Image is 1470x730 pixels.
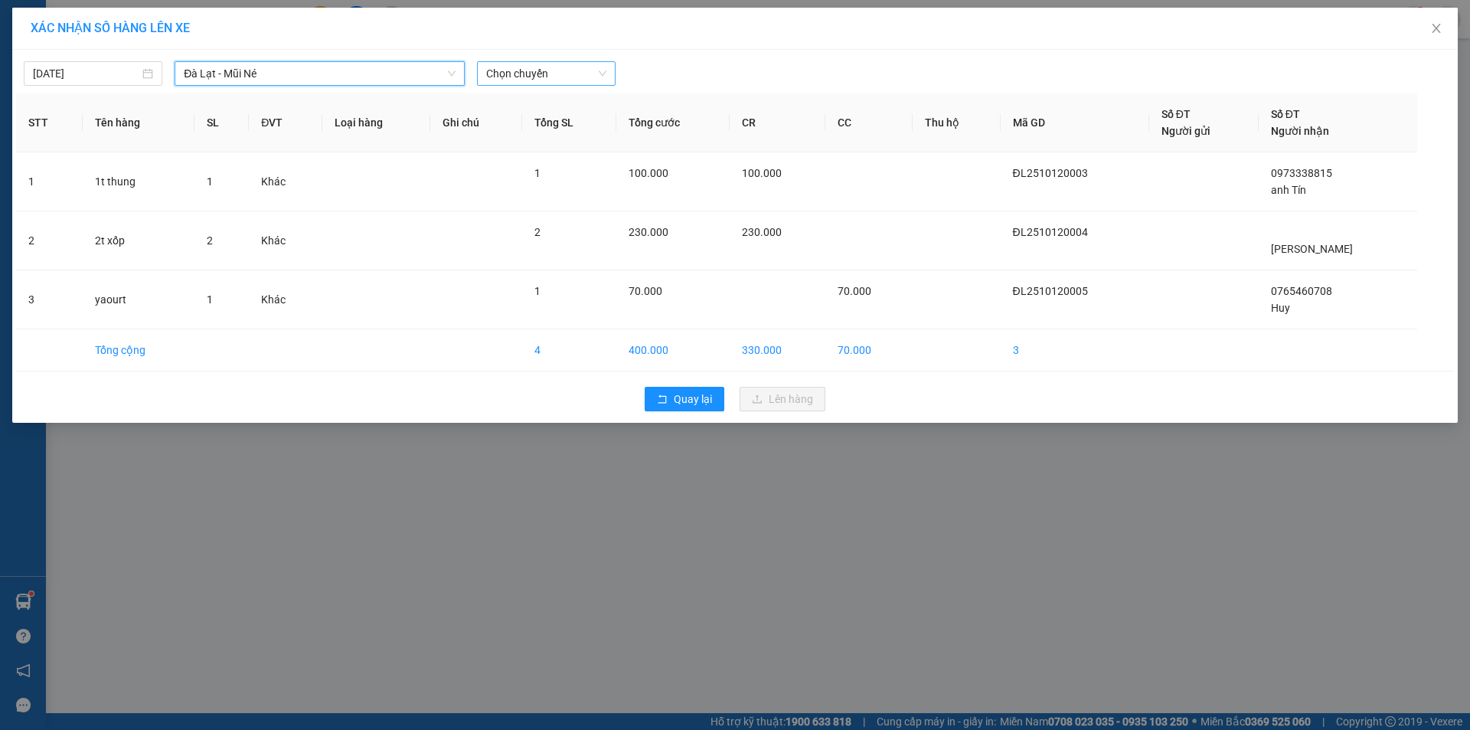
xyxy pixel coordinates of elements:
[534,285,541,297] span: 1
[674,391,712,408] span: Quay lại
[1271,184,1306,196] span: anh Tín
[740,387,825,411] button: uploadLên hàng
[657,394,668,406] span: rollback
[522,329,617,372] td: 4
[616,329,730,372] td: 400.000
[1271,285,1332,297] span: 0765460708
[207,234,213,247] span: 2
[16,152,83,211] td: 1
[322,93,431,152] th: Loại hàng
[83,93,194,152] th: Tên hàng
[179,13,216,29] span: Nhận:
[16,211,83,270] td: 2
[1271,125,1329,137] span: Người nhận
[16,93,83,152] th: STT
[1271,302,1290,314] span: Huy
[201,66,237,93] span: MN
[430,93,521,152] th: Ghi chú
[16,270,83,329] td: 3
[1430,22,1442,34] span: close
[1271,108,1300,120] span: Số ĐT
[486,62,606,85] span: Chọn chuyến
[629,285,662,297] span: 70.000
[1001,329,1149,372] td: 3
[1001,93,1149,152] th: Mã GD
[1013,226,1088,238] span: ĐL2510120004
[194,93,250,152] th: SL
[629,226,668,238] span: 230.000
[616,93,730,152] th: Tổng cước
[13,13,168,47] div: [GEOGRAPHIC_DATA]
[825,329,912,372] td: 70.000
[11,103,84,119] span: CƯỚC RỒI :
[1271,167,1332,179] span: 0973338815
[179,47,302,66] div: [PERSON_NAME]
[913,93,1001,152] th: Thu hộ
[534,226,541,238] span: 2
[179,74,201,90] span: DĐ:
[1161,108,1191,120] span: Số ĐT
[534,167,541,179] span: 1
[742,167,782,179] span: 100.000
[825,93,912,152] th: CC
[1013,167,1088,179] span: ĐL2510120003
[522,93,617,152] th: Tổng SL
[207,175,213,188] span: 1
[83,270,194,329] td: yaourt
[207,293,213,306] span: 1
[249,211,322,270] td: Khác
[184,62,456,85] span: Đà Lạt - Mũi Né
[838,285,871,297] span: 70.000
[83,329,194,372] td: Tổng cộng
[1271,243,1353,255] span: [PERSON_NAME]
[83,211,194,270] td: 2t xốp
[730,329,825,372] td: 330.000
[742,226,782,238] span: 230.000
[629,167,668,179] span: 100.000
[447,69,456,78] span: down
[249,93,322,152] th: ĐVT
[33,65,139,82] input: 12/10/2025
[11,102,171,120] div: 230.000
[1013,285,1088,297] span: ĐL2510120005
[645,387,724,411] button: rollbackQuay lại
[13,13,37,29] span: Gửi:
[179,13,302,47] div: [PERSON_NAME]
[249,152,322,211] td: Khác
[1415,8,1458,51] button: Close
[730,93,825,152] th: CR
[83,152,194,211] td: 1t thung
[1161,125,1210,137] span: Người gửi
[31,21,190,35] span: XÁC NHẬN SỐ HÀNG LÊN XE
[249,270,322,329] td: Khác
